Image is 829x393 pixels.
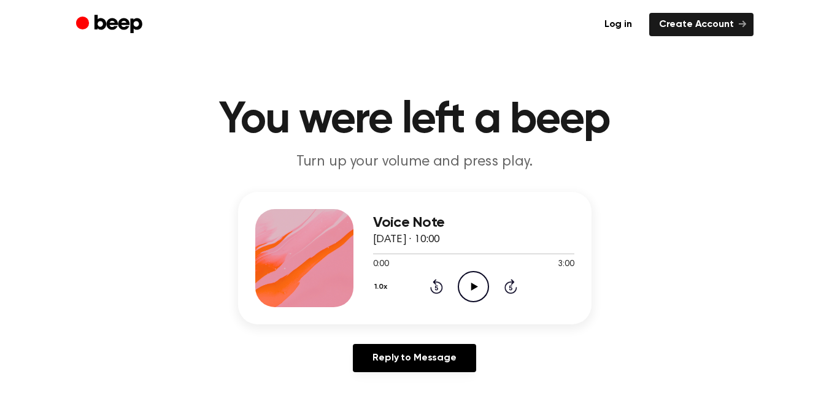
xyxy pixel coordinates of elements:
h1: You were left a beep [101,98,729,142]
a: Reply to Message [353,344,476,372]
span: 0:00 [373,258,389,271]
span: 3:00 [558,258,574,271]
a: Log in [595,13,642,36]
h3: Voice Note [373,215,574,231]
a: Beep [76,13,145,37]
p: Turn up your volume and press play. [179,152,650,172]
a: Create Account [649,13,754,36]
button: 1.0x [373,277,392,297]
span: [DATE] · 10:00 [373,234,441,245]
